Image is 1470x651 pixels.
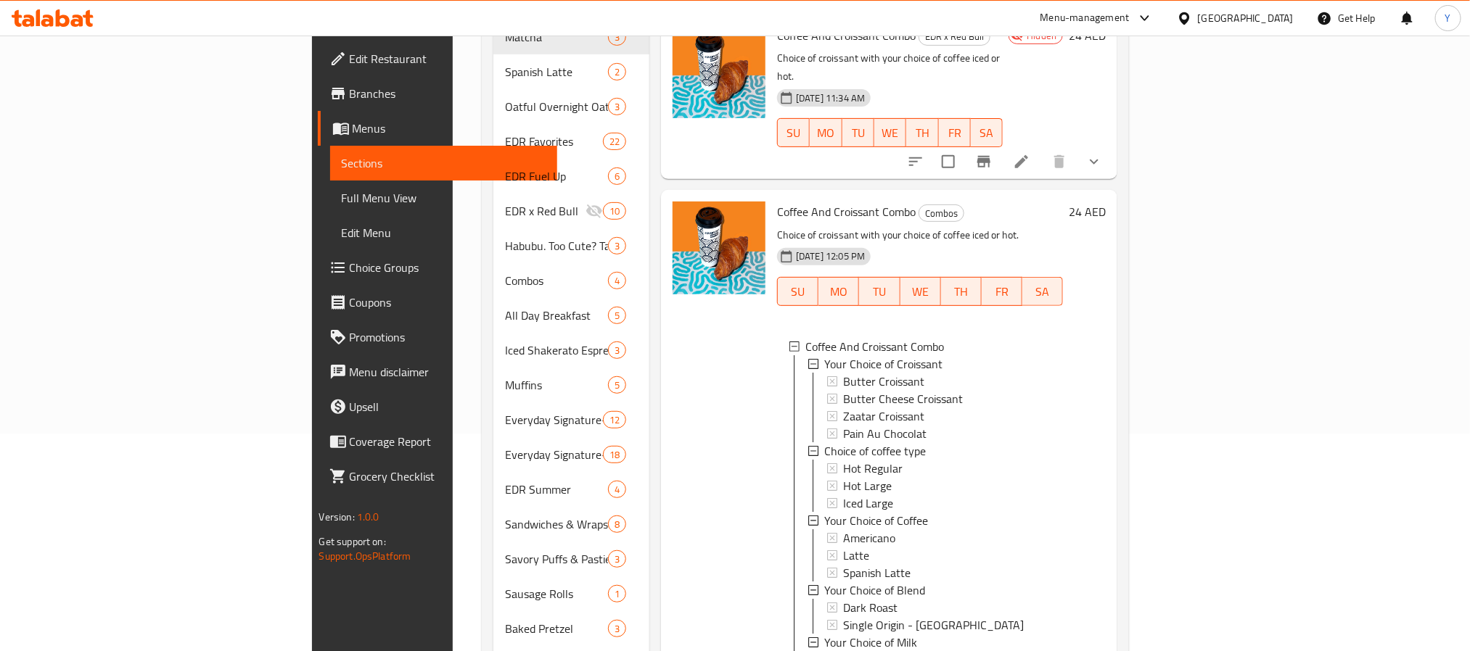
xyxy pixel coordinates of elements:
[898,144,933,179] button: sort-choices
[357,507,379,526] span: 1.0.0
[608,28,626,46] div: items
[843,529,895,547] span: Americano
[777,49,1003,86] p: Choice of croissant with your choice of coffee iced or hot.
[824,281,853,302] span: MO
[790,91,871,105] span: [DATE] 11:34 AM
[493,333,649,368] div: Iced Shakerato Espresso3
[1028,281,1057,302] span: SA
[493,402,649,437] div: Everyday Signature- Hot12
[342,224,546,241] span: Edit Menu
[350,294,546,311] span: Coupons
[608,376,626,394] div: items
[505,376,608,394] div: Muffins
[987,281,1017,302] span: FR
[318,76,557,111] a: Branches
[505,63,608,80] span: Spanish Latte
[842,118,874,147] button: TU
[505,411,603,428] div: Everyday Signature- Hot
[586,202,603,220] svg: Inactive section
[865,281,894,302] span: TU
[350,363,546,381] span: Menu disclaimer
[906,281,935,302] span: WE
[810,118,842,147] button: MO
[350,50,546,67] span: Edit Restaurant
[1040,9,1130,27] div: Menu-management
[824,355,943,373] span: Your Choice of Croissant
[342,154,546,172] span: Sections
[350,328,546,346] span: Promotions
[609,587,625,601] span: 1
[1069,25,1106,46] h6: 24 AED
[805,338,944,355] span: Coffee And Croissant Combo
[673,202,765,294] img: Coffee And Croissant Combo
[318,41,557,76] a: Edit Restaurant
[843,477,892,494] span: Hot Large
[505,481,608,498] span: EDR Summer
[603,202,626,220] div: items
[608,585,626,602] div: items
[318,111,557,146] a: Menus
[493,228,649,263] div: Habubu. Too Cute? Take a Bite!3
[603,446,626,463] div: items
[505,202,586,220] span: EDR x Red Bull
[777,118,810,147] button: SU
[318,459,557,494] a: Grocery Checklist
[603,133,626,150] div: items
[350,259,546,276] span: Choice Groups
[939,118,971,147] button: FR
[1013,153,1030,170] a: Edit menu item
[505,272,608,289] div: Combos
[784,281,813,302] span: SU
[843,460,903,477] span: Hot Regular
[977,123,997,144] span: SA
[843,547,869,564] span: Latte
[493,611,649,646] div: Baked Pretzel3
[318,285,557,320] a: Coupons
[609,100,625,114] span: 3
[824,581,925,599] span: Your Choice of Blend
[784,123,804,144] span: SU
[350,468,546,485] span: Grocery Checklist
[1085,153,1103,170] svg: Show Choices
[1069,202,1106,222] h6: 24 AED
[505,28,608,46] span: Matcha
[318,354,557,389] a: Menu disclaimer
[319,532,386,551] span: Get support on:
[608,341,626,359] div: items
[609,622,625,636] span: 3
[318,250,557,285] a: Choice Groups
[880,123,900,144] span: WE
[505,341,608,359] span: Iced Shakerato Espresso
[906,118,938,147] button: TH
[505,446,603,463] span: Everyday Signature- Iced
[493,472,649,507] div: EDR Summer4
[982,277,1022,306] button: FR
[1198,10,1294,26] div: [GEOGRAPHIC_DATA]
[945,123,965,144] span: FR
[604,413,625,427] span: 12
[848,123,869,144] span: TU
[609,30,625,44] span: 3
[966,144,1001,179] button: Branch-specific-item
[941,277,982,306] button: TH
[493,298,649,333] div: All Day Breakfast5
[505,307,608,324] div: All Day Breakfast
[608,98,626,115] div: items
[777,226,1063,244] p: Choice of croissant with your choice of coffee iced or hot.
[608,167,626,185] div: items
[843,599,898,616] span: Dark Roast
[1042,144,1077,179] button: delete
[505,515,608,533] span: Sandwiches & Wraps
[505,133,603,150] span: EDR Favorites
[843,425,927,442] span: Pain Au Chocolat
[505,98,608,115] span: Oatful Overnight Oats
[505,585,608,602] div: Sausage Rolls
[505,237,608,254] div: Habubu. Too Cute? Take a Bite!
[843,390,963,407] span: Butter Cheese Croissant
[608,481,626,498] div: items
